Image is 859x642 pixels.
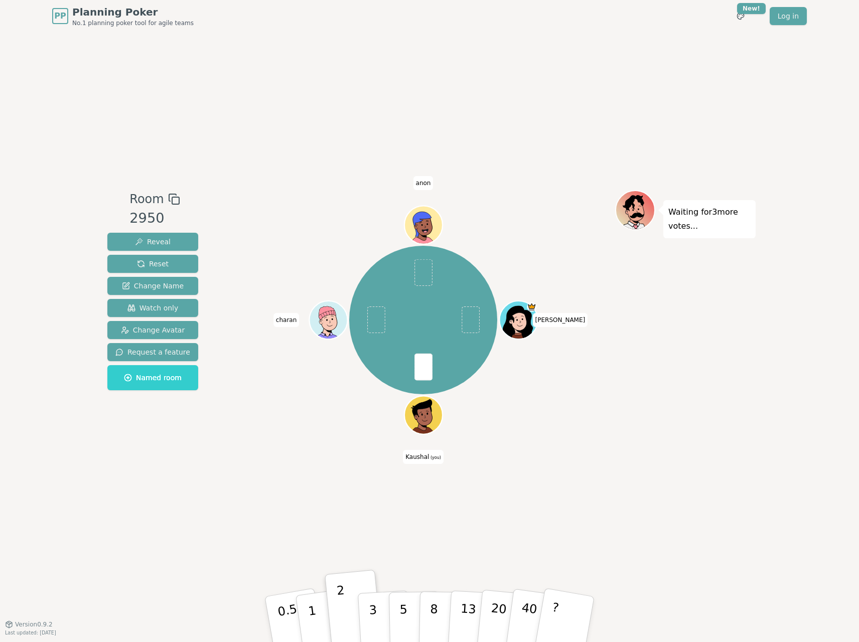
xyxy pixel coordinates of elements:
[273,313,299,327] span: Click to change your name
[732,7,750,25] button: New!
[72,5,194,19] span: Planning Poker
[336,583,349,638] p: 2
[5,620,53,628] button: Version0.9.2
[121,325,185,335] span: Change Avatar
[124,373,182,383] span: Named room
[107,233,198,251] button: Reveal
[107,365,198,390] button: Named room
[52,5,194,27] a: PPPlanning PokerNo.1 planning poker tool for agile teams
[533,313,588,327] span: Click to change your name
[129,190,164,208] span: Room
[137,259,169,269] span: Reset
[527,302,536,311] span: meghana is the host
[107,255,198,273] button: Reset
[127,303,179,313] span: Watch only
[403,450,444,464] span: Click to change your name
[668,205,751,233] p: Waiting for 3 more votes...
[405,397,442,433] button: Click to change your avatar
[429,455,441,460] span: (you)
[107,299,198,317] button: Watch only
[54,10,66,22] span: PP
[135,237,171,247] span: Reveal
[122,281,184,291] span: Change Name
[115,347,190,357] span: Request a feature
[107,321,198,339] button: Change Avatar
[770,7,807,25] a: Log in
[129,208,180,229] div: 2950
[15,620,53,628] span: Version 0.9.2
[5,630,56,635] span: Last updated: [DATE]
[107,343,198,361] button: Request a feature
[72,19,194,27] span: No.1 planning poker tool for agile teams
[413,176,434,190] span: Click to change your name
[107,277,198,295] button: Change Name
[737,3,766,14] div: New!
